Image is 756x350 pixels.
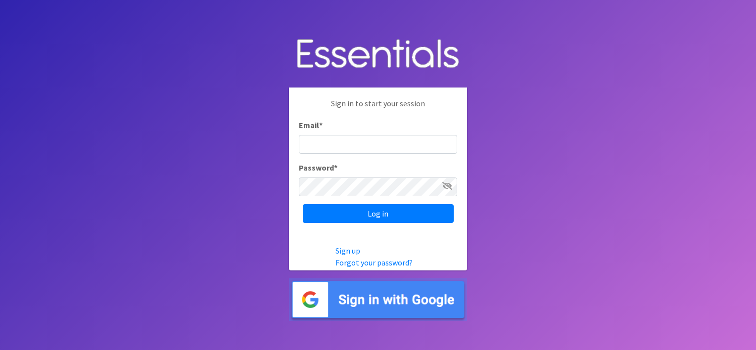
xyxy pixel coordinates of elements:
[335,258,413,267] a: Forgot your password?
[289,278,467,321] img: Sign in with Google
[299,119,323,131] label: Email
[289,29,467,80] img: Human Essentials
[299,162,337,174] label: Password
[299,97,457,119] p: Sign in to start your session
[334,163,337,173] abbr: required
[335,246,360,256] a: Sign up
[303,204,454,223] input: Log in
[319,120,323,130] abbr: required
